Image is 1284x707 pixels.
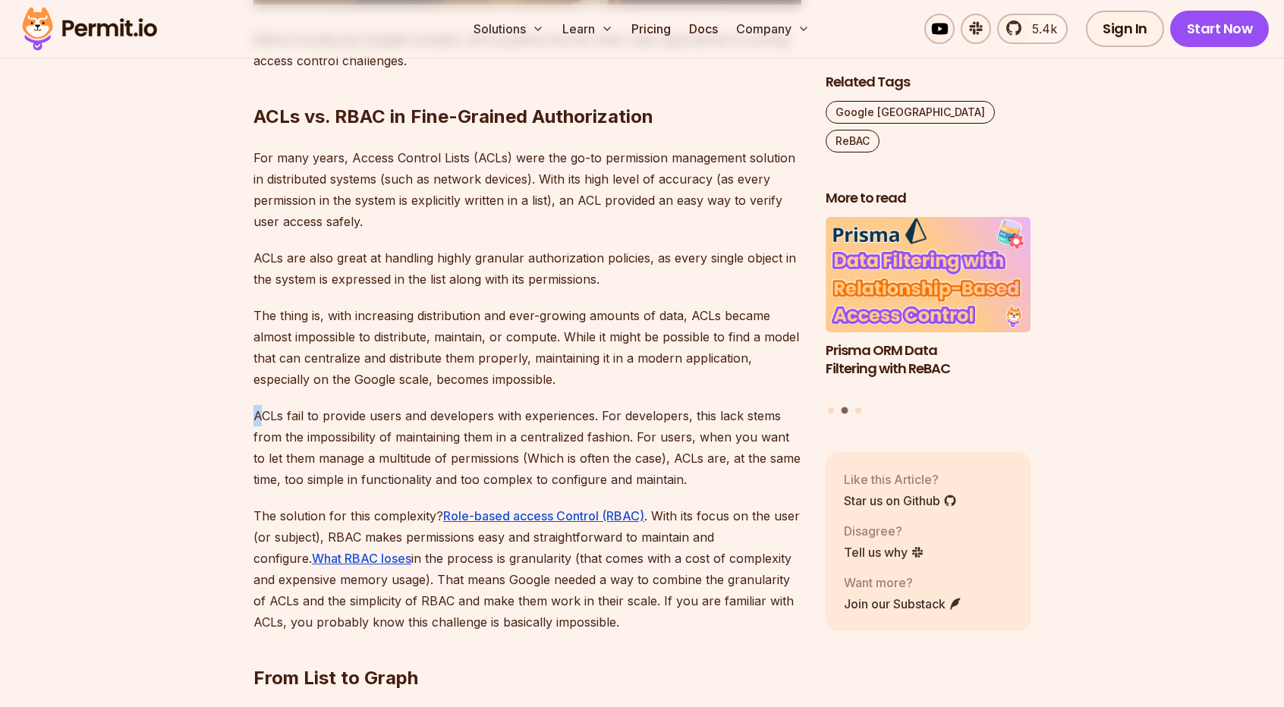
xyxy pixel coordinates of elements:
button: Go to slide 2 [842,407,848,413]
a: What RBAC loses [312,551,411,566]
a: Join our Substack [844,594,962,612]
strong: From List to Graph [253,667,418,689]
div: Posts [826,217,1031,416]
button: Go to slide 1 [828,407,834,413]
p: Disagree? [844,521,924,539]
a: 5.4k [997,14,1068,44]
h2: More to read [826,189,1031,208]
li: 2 of 3 [826,217,1031,397]
p: ACLs are also great at handling highly granular authorization policies, as every single object in... [253,247,801,290]
button: Solutions [467,14,550,44]
img: Permit logo [15,3,164,55]
a: Role-based access Control (RBAC) [443,508,644,523]
button: Learn [556,14,619,44]
a: Star us on Github [844,491,957,509]
a: Tell us why [844,542,924,561]
p: ACLs fail to provide users and developers with experiences. For developers, this lack stems from ... [253,405,801,490]
strong: ACLs vs. RBAC in Fine-Grained Authorization [253,105,653,127]
p: Want more? [844,573,962,591]
a: Start Now [1170,11,1270,47]
a: Google [GEOGRAPHIC_DATA] [826,101,995,124]
button: Go to slide 3 [855,407,861,413]
h2: Related Tags [826,73,1031,92]
img: Prisma ORM Data Filtering with ReBAC [826,217,1031,332]
p: The solution for this complexity? . With its focus on the user (or subject), RBAC makes permissio... [253,505,801,633]
h3: Prisma ORM Data Filtering with ReBAC [826,341,1031,379]
a: Sign In [1086,11,1164,47]
p: For many years, Access Control Lists (ACLs) were the go-to permission management solution in dist... [253,147,801,232]
a: ReBAC [826,130,880,152]
a: Docs [683,14,724,44]
a: Pricing [625,14,677,44]
p: The thing is, with increasing distribution and ever-growing amounts of data, ACLs became almost i... [253,305,801,390]
a: Prisma ORM Data Filtering with ReBACPrisma ORM Data Filtering with ReBAC [826,217,1031,397]
button: Company [730,14,816,44]
span: 5.4k [1023,20,1057,38]
p: Like this Article? [844,470,957,488]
